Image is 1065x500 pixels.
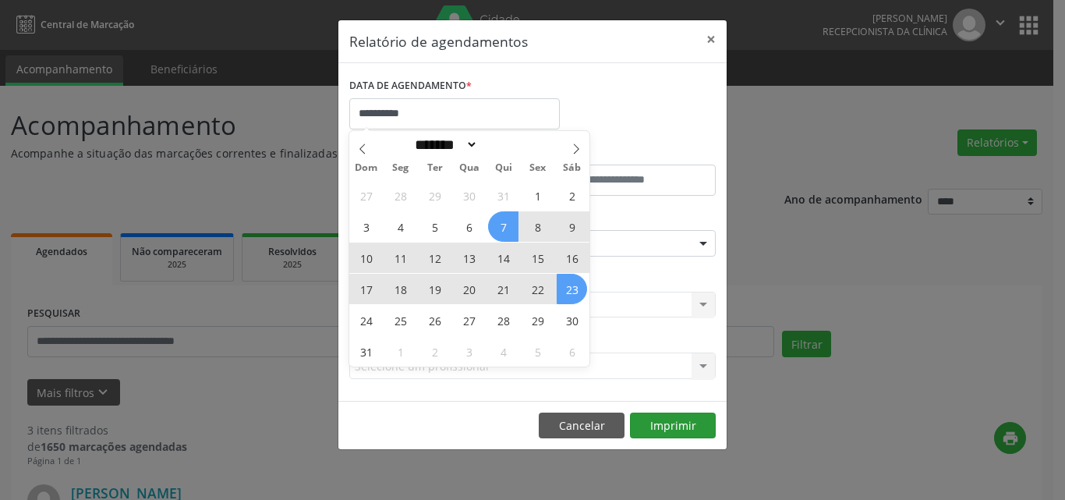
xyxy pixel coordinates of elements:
[522,336,553,367] span: Setembro 5, 2025
[487,163,521,173] span: Qui
[522,274,553,304] span: Agosto 22, 2025
[385,305,416,335] span: Agosto 25, 2025
[454,305,484,335] span: Agosto 27, 2025
[454,211,484,242] span: Agosto 6, 2025
[539,413,624,439] button: Cancelar
[488,305,518,335] span: Agosto 28, 2025
[418,163,452,173] span: Ter
[419,274,450,304] span: Agosto 19, 2025
[384,163,418,173] span: Seg
[351,243,381,273] span: Agosto 10, 2025
[557,336,587,367] span: Setembro 6, 2025
[454,243,484,273] span: Agosto 13, 2025
[351,336,381,367] span: Agosto 31, 2025
[478,137,529,153] input: Year
[557,305,587,335] span: Agosto 30, 2025
[488,336,518,367] span: Setembro 4, 2025
[488,211,518,242] span: Agosto 7, 2025
[557,274,587,304] span: Agosto 23, 2025
[351,211,381,242] span: Agosto 3, 2025
[695,20,727,59] button: Close
[385,243,416,273] span: Agosto 11, 2025
[385,274,416,304] span: Agosto 18, 2025
[557,180,587,211] span: Agosto 2, 2025
[488,180,518,211] span: Julho 31, 2025
[351,180,381,211] span: Julho 27, 2025
[419,211,450,242] span: Agosto 5, 2025
[555,163,589,173] span: Sáb
[488,274,518,304] span: Agosto 21, 2025
[419,305,450,335] span: Agosto 26, 2025
[521,163,555,173] span: Sex
[454,274,484,304] span: Agosto 20, 2025
[522,211,553,242] span: Agosto 8, 2025
[419,180,450,211] span: Julho 29, 2025
[522,180,553,211] span: Agosto 1, 2025
[409,137,478,153] select: Month
[351,305,381,335] span: Agosto 24, 2025
[454,336,484,367] span: Setembro 3, 2025
[557,243,587,273] span: Agosto 16, 2025
[385,336,416,367] span: Setembro 1, 2025
[419,243,450,273] span: Agosto 12, 2025
[488,243,518,273] span: Agosto 14, 2025
[349,74,472,98] label: DATA DE AGENDAMENTO
[349,31,528,51] h5: Relatório de agendamentos
[351,274,381,304] span: Agosto 17, 2025
[630,413,716,439] button: Imprimir
[349,163,384,173] span: Dom
[385,180,416,211] span: Julho 28, 2025
[522,243,553,273] span: Agosto 15, 2025
[385,211,416,242] span: Agosto 4, 2025
[452,163,487,173] span: Qua
[536,140,716,165] label: ATÉ
[557,211,587,242] span: Agosto 9, 2025
[419,336,450,367] span: Setembro 2, 2025
[522,305,553,335] span: Agosto 29, 2025
[454,180,484,211] span: Julho 30, 2025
